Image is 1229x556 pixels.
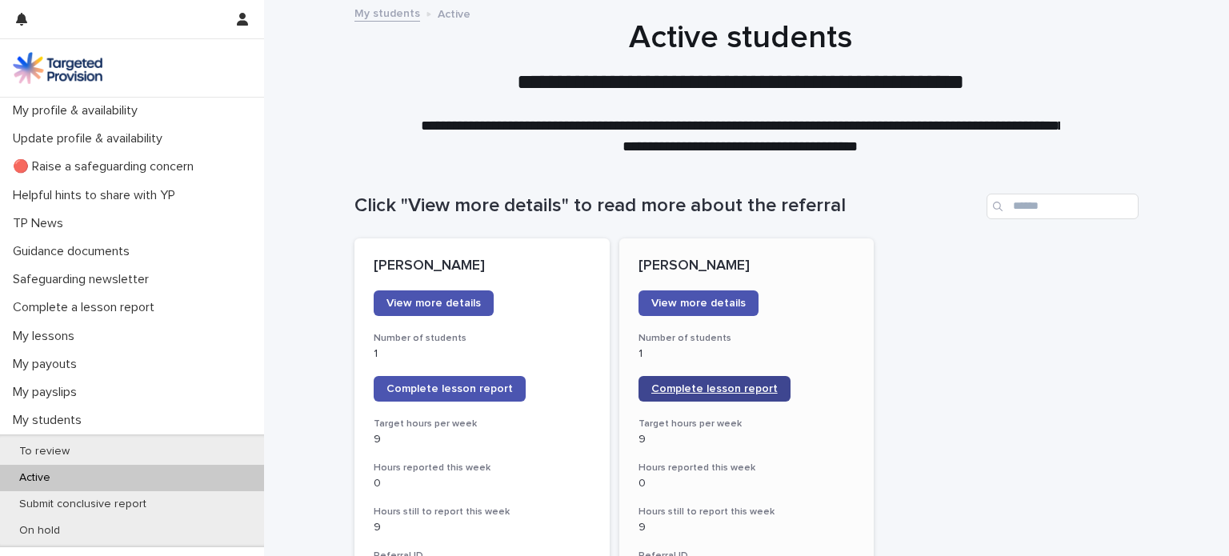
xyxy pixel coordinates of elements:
h1: Active students [348,18,1132,57]
a: My students [354,3,420,22]
a: View more details [639,290,759,316]
h3: Number of students [374,332,590,345]
p: My lessons [6,329,87,344]
p: [PERSON_NAME] [639,258,855,275]
p: Complete a lesson report [6,300,167,315]
p: 1 [374,347,590,361]
h1: Click "View more details" to read more about the referral [354,194,980,218]
span: View more details [386,298,481,309]
p: Submit conclusive report [6,498,159,511]
p: Update profile & availability [6,131,175,146]
p: My payslips [6,385,90,400]
a: Complete lesson report [639,376,791,402]
p: 9 [374,521,590,534]
p: My students [6,413,94,428]
p: 🔴 Raise a safeguarding concern [6,159,206,174]
img: M5nRWzHhSzIhMunXDL62 [13,52,102,84]
input: Search [987,194,1139,219]
h3: Target hours per week [639,418,855,430]
p: Safeguarding newsletter [6,272,162,287]
p: My profile & availability [6,103,150,118]
p: To review [6,445,82,458]
p: 9 [639,433,855,446]
h3: Target hours per week [374,418,590,430]
p: Helpful hints to share with YP [6,188,188,203]
span: View more details [651,298,746,309]
p: Guidance documents [6,244,142,259]
p: Active [6,471,63,485]
h3: Hours reported this week [639,462,855,474]
span: Complete lesson report [386,383,513,394]
p: Active [438,4,470,22]
h3: Hours still to report this week [639,506,855,518]
h3: Hours reported this week [374,462,590,474]
p: 0 [374,477,590,490]
h3: Number of students [639,332,855,345]
p: TP News [6,216,76,231]
h3: Hours still to report this week [374,506,590,518]
p: 9 [639,521,855,534]
a: View more details [374,290,494,316]
p: 1 [639,347,855,361]
p: [PERSON_NAME] [374,258,590,275]
p: 9 [374,433,590,446]
p: 0 [639,477,855,490]
p: My payouts [6,357,90,372]
span: Complete lesson report [651,383,778,394]
p: On hold [6,524,73,538]
a: Complete lesson report [374,376,526,402]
